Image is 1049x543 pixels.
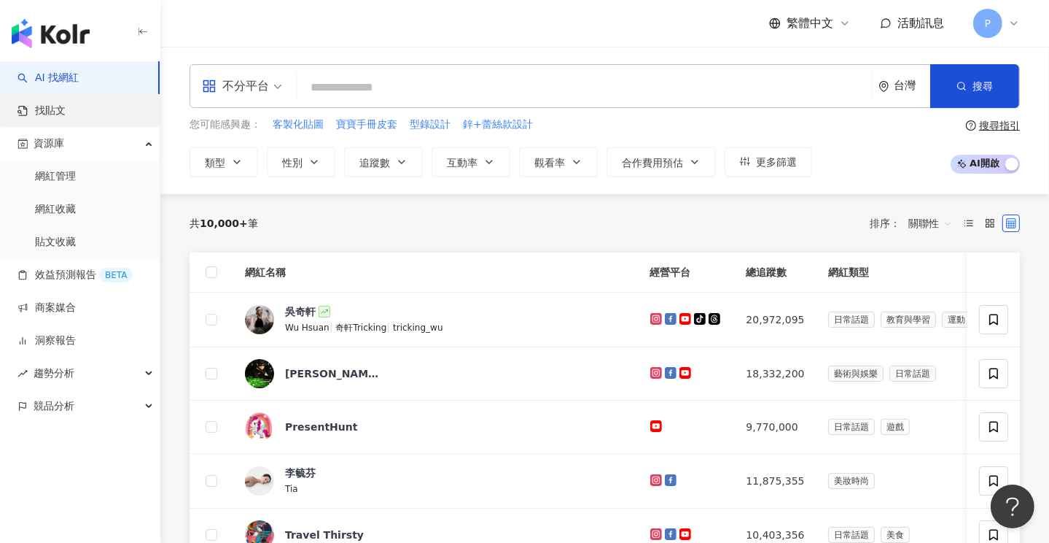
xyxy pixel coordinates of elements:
span: 搜尋 [972,80,993,92]
div: 排序： [870,212,960,235]
span: 客製化貼圖 [273,118,324,132]
span: 互動率 [447,157,477,169]
a: 網紅收藏 [35,202,76,217]
button: 觀看率 [519,147,598,177]
a: KOL Avatar吳奇軒Wu Hsuan|奇軒Tricking|tricking_wu [245,304,627,335]
img: KOL Avatar [245,305,274,334]
span: 日常話題 [828,312,875,328]
span: 日常話題 [828,419,875,435]
div: 吳奇軒 [285,304,316,319]
img: KOL Avatar [245,412,274,442]
a: 洞察報告 [17,334,76,348]
span: Wu Hsuan [285,323,329,333]
span: | [329,321,336,333]
td: 11,875,355 [735,454,816,509]
span: 美妝時尚 [828,473,875,489]
button: 類型 [190,147,258,177]
div: PresentHunt [285,420,358,434]
span: question-circle [966,120,976,131]
button: 客製化貼圖 [272,117,324,133]
button: 寶寶手冊皮套 [335,117,398,133]
a: 貼文收藏 [35,235,76,250]
span: tricking_wu [393,323,443,333]
span: 性別 [282,157,303,169]
button: 更多篩選 [725,147,812,177]
span: 關聯性 [908,212,952,235]
td: 18,332,200 [735,347,816,401]
button: 鋅+蕾絲款設計 [462,117,534,133]
span: Tia [285,484,298,494]
a: searchAI 找網紅 [17,71,79,85]
span: 型錄設計 [410,118,451,132]
span: 資源庫 [34,127,64,160]
button: 型錄設計 [409,117,451,133]
span: 更多篩選 [756,156,797,168]
span: 競品分析 [34,390,74,423]
button: 追蹤數 [344,147,423,177]
img: KOL Avatar [245,466,274,496]
span: 觀看率 [534,157,565,169]
img: KOL Avatar [245,359,274,388]
span: 您可能感興趣： [190,118,261,132]
div: 搜尋指引 [979,120,1020,131]
div: Travel Thirsty [285,528,364,542]
button: 性別 [267,147,335,177]
span: 遊戲 [881,419,910,435]
a: 商案媒合 [17,301,76,315]
th: 總追蹤數 [735,253,816,293]
div: [PERSON_NAME] [PERSON_NAME] [285,366,380,381]
a: KOL Avatar李毓芬Tia [245,466,627,496]
span: 運動 [942,312,971,328]
span: | [386,321,393,333]
span: 追蹤數 [359,157,390,169]
span: 10,000+ [200,217,248,229]
a: 找貼文 [17,104,66,118]
span: P [985,15,991,31]
button: 搜尋 [930,64,1019,108]
span: 美食 [881,527,910,543]
span: 寶寶手冊皮套 [336,118,397,132]
span: rise [17,369,28,379]
td: 20,972,095 [735,293,816,347]
a: 效益預測報告BETA [17,268,133,282]
span: appstore [202,79,217,93]
span: 藝術與娛樂 [828,366,884,382]
span: 教育與學習 [881,312,936,328]
span: 類型 [205,157,225,169]
th: 經營平台 [639,253,735,293]
span: 奇軒Tricking [335,323,386,333]
iframe: Help Scout Beacon - Open [991,485,1034,528]
span: 趨勢分析 [34,357,74,390]
th: 網紅類型 [816,253,1041,293]
span: 鋅+蕾絲款設計 [463,118,533,132]
th: 網紅名稱 [233,253,639,293]
span: 日常話題 [889,366,936,382]
div: 不分平台 [202,74,269,98]
span: 合作費用預估 [622,157,683,169]
img: logo [12,19,90,48]
div: 共 筆 [190,217,258,229]
a: KOL AvatarPresentHunt [245,412,627,442]
div: 台灣 [894,80,930,92]
button: 互動率 [432,147,510,177]
span: 繁體中文 [787,15,833,31]
a: KOL Avatar[PERSON_NAME] [PERSON_NAME] [245,359,627,388]
a: 網紅管理 [35,169,76,184]
span: 日常話題 [828,527,875,543]
button: 合作費用預估 [607,147,716,177]
td: 9,770,000 [735,401,816,454]
div: 李毓芬 [285,466,316,480]
span: environment [878,81,889,92]
span: 活動訊息 [897,16,944,30]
